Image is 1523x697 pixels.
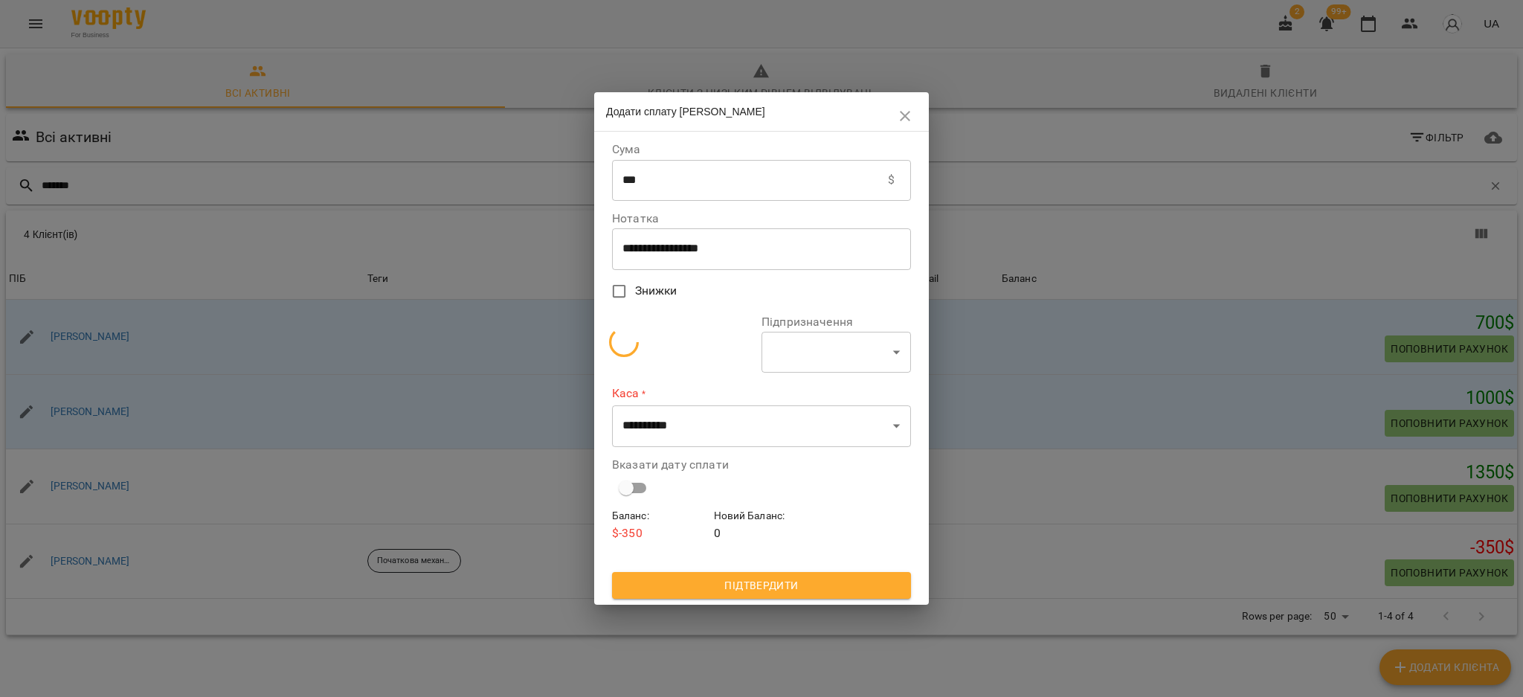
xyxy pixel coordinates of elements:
span: Додати сплату [PERSON_NAME] [606,106,765,118]
p: $ [888,171,895,189]
h6: Новий Баланс : [714,508,810,524]
label: Каса [612,385,911,402]
label: Нотатка [612,213,911,225]
p: $ -350 [612,524,708,542]
label: Підпризначення [761,316,911,328]
div: 0 [711,505,813,545]
h6: Баланс : [612,508,708,524]
button: Підтвердити [612,572,911,599]
span: Підтвердити [624,576,899,594]
span: Знижки [635,282,677,300]
label: Сума [612,144,911,155]
label: Вказати дату сплати [612,459,911,471]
